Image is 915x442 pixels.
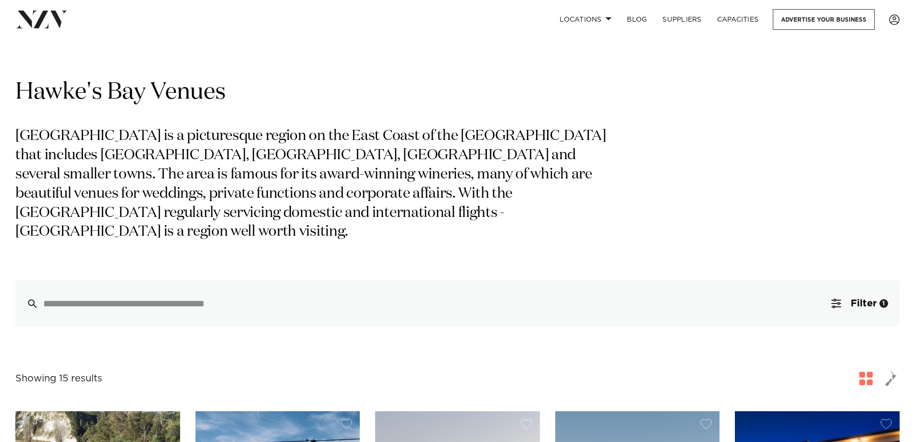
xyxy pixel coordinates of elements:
div: 1 [879,299,888,308]
a: Advertise your business [773,9,875,30]
h1: Hawke's Bay Venues [15,77,900,108]
p: [GEOGRAPHIC_DATA] is a picturesque region on the East Coast of the [GEOGRAPHIC_DATA] that include... [15,127,609,242]
a: SUPPLIERS [655,9,709,30]
button: Filter1 [820,280,900,327]
div: Showing 15 results [15,371,102,386]
a: Capacities [709,9,767,30]
a: BLOG [619,9,655,30]
img: nzv-logo.png [15,11,68,28]
span: Filter [851,299,877,308]
a: Locations [552,9,619,30]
